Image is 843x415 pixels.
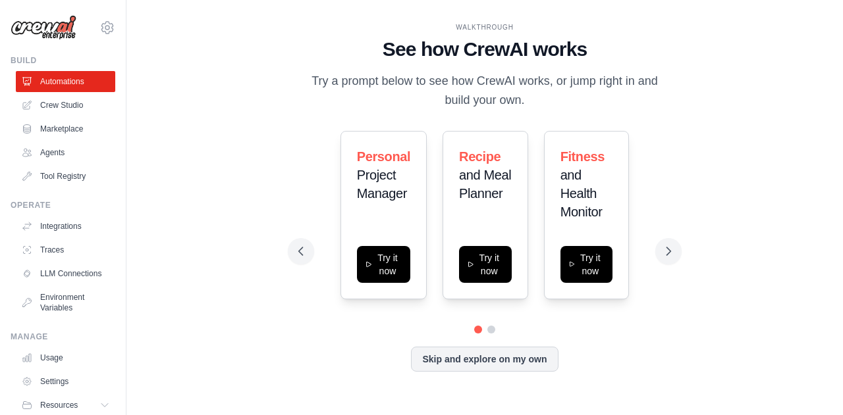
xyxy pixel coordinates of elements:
[16,166,115,187] a: Tool Registry
[11,200,115,210] div: Operate
[40,400,78,410] span: Resources
[11,55,115,66] div: Build
[16,287,115,318] a: Environment Variables
[459,246,512,283] button: Try it now
[16,239,115,260] a: Traces
[16,118,115,139] a: Marketplace
[16,142,115,163] a: Agents
[411,347,558,372] button: Skip and explore on my own
[560,168,603,219] span: and Health Monitor
[16,71,115,92] a: Automations
[357,246,410,283] button: Try it now
[11,15,76,40] img: Logo
[560,246,613,283] button: Try it now
[459,168,511,201] span: and Meal Planner
[16,371,115,392] a: Settings
[16,216,115,237] a: Integrations
[11,331,115,342] div: Manage
[16,95,115,116] a: Crew Studio
[560,149,605,164] span: Fitness
[357,168,407,201] span: Project Manager
[298,37,671,61] h1: See how CrewAI works
[357,149,410,164] span: Personal
[16,263,115,284] a: LLM Connections
[16,347,115,368] a: Usage
[298,72,671,110] p: Try a prompt below to see how CrewAI works, or jump right in and build your own.
[298,22,671,32] div: WALKTHROUGH
[459,149,501,164] span: Recipe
